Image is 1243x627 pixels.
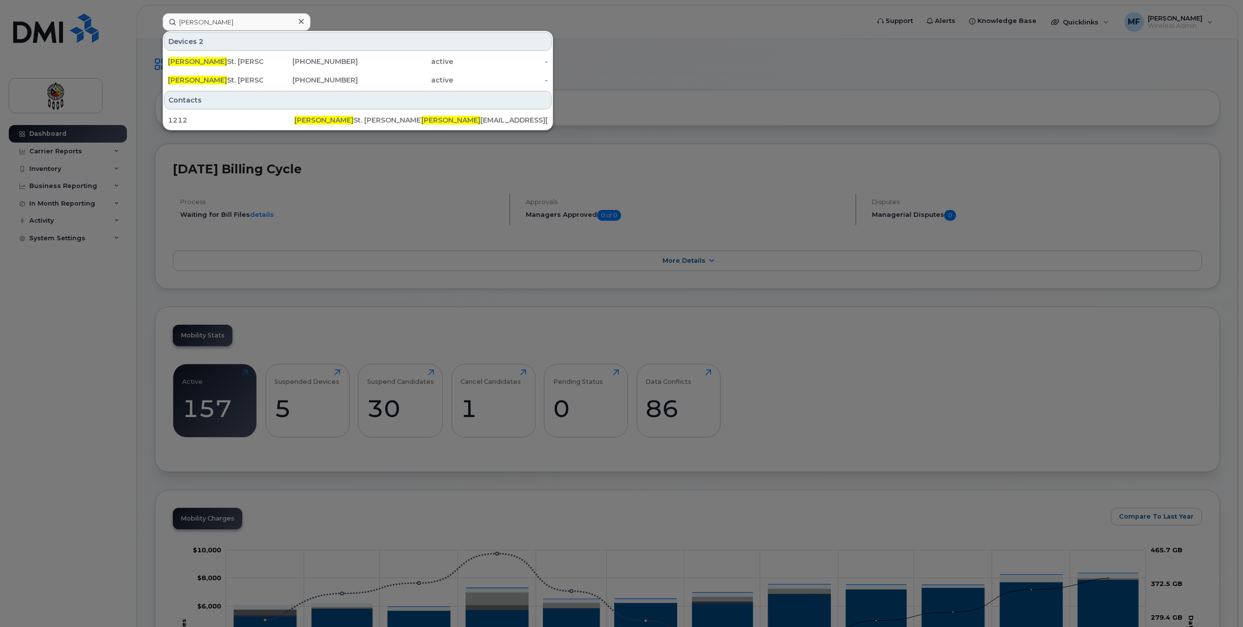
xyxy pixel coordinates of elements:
[421,115,548,125] div: [EMAIL_ADDRESS][DOMAIN_NAME]
[164,111,552,129] a: 1212[PERSON_NAME]St. [PERSON_NAME][PERSON_NAME][EMAIL_ADDRESS][DOMAIN_NAME]
[421,116,480,125] span: [PERSON_NAME]
[168,57,263,66] div: St. [PERSON_NAME]
[263,57,358,66] div: [PHONE_NUMBER]
[168,75,263,85] div: St. [PERSON_NAME]
[164,53,552,70] a: [PERSON_NAME]St. [PERSON_NAME][PHONE_NUMBER]active-
[164,91,552,109] div: Contacts
[358,75,453,85] div: active
[294,115,421,125] div: St. [PERSON_NAME]
[168,57,227,66] span: [PERSON_NAME]
[358,57,453,66] div: active
[263,75,358,85] div: [PHONE_NUMBER]
[164,32,552,51] div: Devices
[168,76,227,84] span: [PERSON_NAME]
[453,75,548,85] div: -
[168,115,294,125] div: 1212
[453,57,548,66] div: -
[294,116,353,125] span: [PERSON_NAME]
[199,37,204,46] span: 2
[164,71,552,89] a: [PERSON_NAME]St. [PERSON_NAME][PHONE_NUMBER]active-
